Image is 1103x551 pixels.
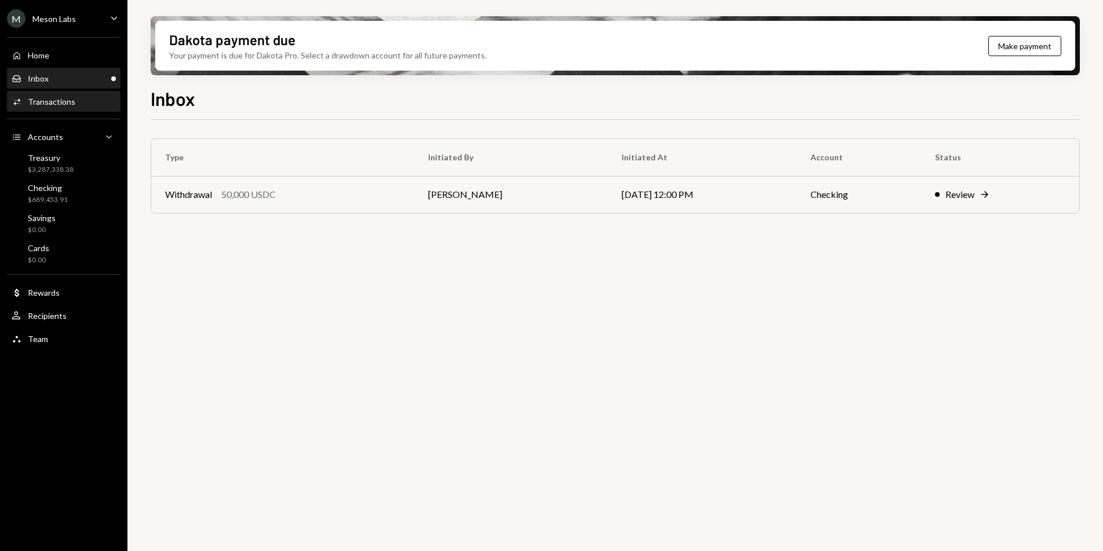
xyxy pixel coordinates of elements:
div: Transactions [28,97,75,106]
a: Inbox [7,68,120,89]
th: Account [797,139,921,176]
div: Dakota payment due [169,30,295,49]
a: Cards$0.00 [7,240,120,267]
div: Checking [28,183,68,193]
div: 50,000 USDC [221,188,276,201]
td: [DATE] 12:00 PM [608,176,797,213]
div: Meson Labs [32,14,76,24]
div: $689,453.91 [28,195,68,205]
div: Accounts [28,132,63,142]
a: Accounts [7,126,120,147]
div: Inbox [28,74,49,83]
th: Status [921,139,1079,176]
div: Treasury [28,153,74,163]
div: $3,287,338.38 [28,165,74,175]
a: Transactions [7,91,120,112]
div: Savings [28,213,56,223]
a: Treasury$3,287,338.38 [7,149,120,177]
div: Cards [28,243,49,253]
div: Recipients [28,311,67,321]
td: [PERSON_NAME] [414,176,608,213]
a: Checking$689,453.91 [7,179,120,207]
th: Type [151,139,414,176]
button: Make payment [988,36,1061,56]
a: Home [7,45,120,65]
a: Recipients [7,305,120,326]
div: M [7,9,25,28]
a: Savings$0.00 [7,210,120,237]
div: $0.00 [28,255,49,265]
div: Your payment is due for Dakota Pro. Select a drawdown account for all future payments. [169,49,487,61]
a: Team [7,328,120,349]
div: Home [28,50,49,60]
th: Initiated By [414,139,608,176]
div: Withdrawal [165,188,212,201]
td: Checking [797,176,921,213]
a: Rewards [7,282,120,303]
div: Rewards [28,288,60,297]
div: Team [28,334,48,344]
th: Initiated At [608,139,797,176]
h1: Inbox [151,87,195,110]
div: Review [945,188,974,201]
div: $0.00 [28,225,56,235]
